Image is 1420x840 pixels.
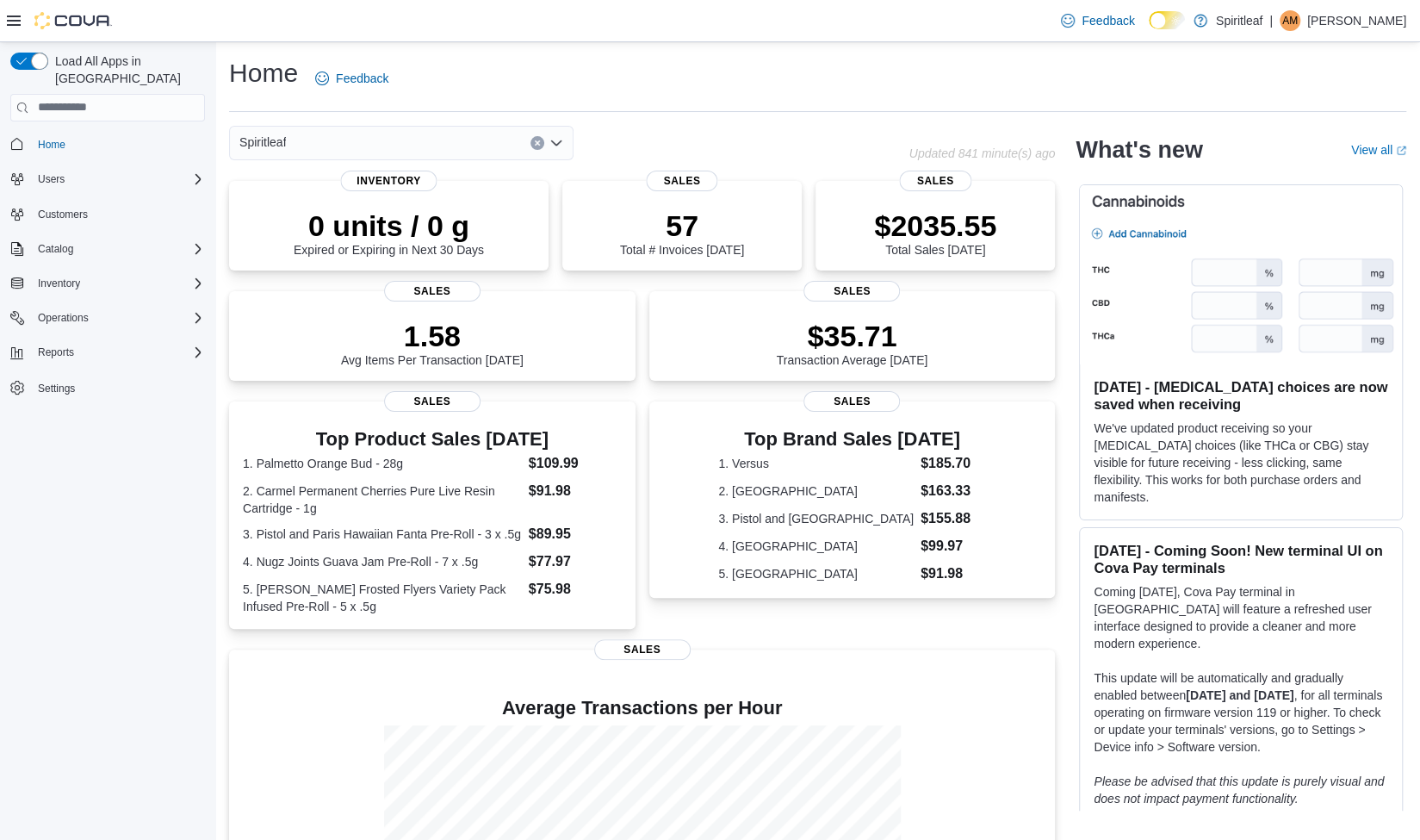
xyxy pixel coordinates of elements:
dd: $77.97 [529,551,622,572]
span: Reports [31,342,205,363]
button: Settings [3,375,212,400]
button: Clear input [530,136,544,150]
span: Operations [38,311,89,325]
dd: $89.95 [529,524,622,544]
dd: $109.99 [529,453,622,474]
span: AM [1282,10,1298,31]
dd: $75.98 [529,579,622,600]
div: Avg Items Per Transaction [DATE] [341,319,524,367]
span: Customers [38,208,88,221]
div: Ayman M [1280,10,1300,31]
span: Inventory [341,171,437,191]
dt: 1. Palmetto Orange Bud - 28g [243,455,522,472]
img: Cova [34,12,112,29]
p: Spiritleaf [1216,10,1262,31]
button: Open list of options [549,136,563,150]
button: Inventory [31,273,87,294]
button: Catalog [31,239,80,259]
p: $35.71 [777,319,928,353]
p: This update will be automatically and gradually enabled between , for all terminals operating on ... [1094,669,1388,756]
h3: Top Product Sales [DATE] [243,429,622,450]
dd: $185.70 [921,453,986,474]
button: Operations [31,308,96,328]
span: Load All Apps in [GEOGRAPHIC_DATA] [48,53,205,87]
span: Inventory [38,277,80,290]
h3: [DATE] - [MEDICAL_DATA] choices are now saved when receiving [1094,378,1388,413]
h3: [DATE] - Coming Soon! New terminal UI on Cova Pay terminals [1094,542,1388,576]
span: Dark Mode [1149,29,1150,30]
p: Coming [DATE], Cova Pay terminal in [GEOGRAPHIC_DATA] will feature a refreshed user interface des... [1094,583,1388,652]
span: Sales [646,171,717,191]
span: Home [38,138,65,152]
p: We've updated product receiving so your [MEDICAL_DATA] choices (like THCa or CBG) stay visible fo... [1094,420,1388,506]
nav: Complex example [10,125,205,445]
dd: $155.88 [921,508,986,529]
button: Catalog [3,237,212,261]
a: Feedback [308,61,395,96]
em: Please be advised that this update is purely visual and does not impact payment functionality. [1094,775,1384,806]
dd: $91.98 [529,481,622,501]
dt: 3. Pistol and [GEOGRAPHIC_DATA] [718,510,914,527]
input: Dark Mode [1149,11,1185,29]
div: Total Sales [DATE] [874,208,996,257]
button: Users [3,167,212,191]
p: | [1269,10,1273,31]
a: View allExternal link [1351,143,1406,157]
button: Operations [3,306,212,330]
svg: External link [1396,146,1406,156]
p: [PERSON_NAME] [1307,10,1406,31]
p: Updated 841 minute(s) ago [909,146,1056,160]
p: $2035.55 [874,208,996,243]
span: Users [31,169,205,190]
span: Operations [31,308,205,328]
span: Sales [899,171,970,191]
span: Customers [31,203,205,225]
dt: 5. [PERSON_NAME] Frosted Flyers Variety Pack Infused Pre-Roll - 5 x .5g [243,581,522,615]
span: Sales [384,391,481,412]
dd: $163.33 [921,481,986,501]
button: Reports [3,340,212,364]
div: Total # Invoices [DATE] [620,208,744,257]
span: Feedback [1082,12,1134,29]
span: Sales [803,391,900,412]
button: Users [31,169,71,190]
span: Spiritleaf [239,132,286,152]
span: Sales [803,281,900,302]
span: Settings [38,382,75,395]
h3: Top Brand Sales [DATE] [718,429,985,450]
dd: $99.97 [921,536,986,557]
span: Inventory [31,273,205,294]
dd: $91.98 [921,563,986,584]
dt: 4. Nugz Joints Guava Jam Pre-Roll - 7 x .5g [243,553,522,570]
span: Home [31,134,205,155]
strong: [DATE] and [DATE] [1186,688,1293,702]
span: Users [38,172,65,186]
span: Reports [38,345,74,359]
a: Feedback [1054,3,1141,38]
dt: 5. [GEOGRAPHIC_DATA] [718,565,914,582]
button: Reports [31,342,81,363]
div: Expired or Expiring in Next 30 Days [294,208,484,257]
h2: What's new [1076,136,1202,164]
dt: 2. [GEOGRAPHIC_DATA] [718,482,914,500]
span: Catalog [31,239,205,259]
div: Transaction Average [DATE] [777,319,928,367]
span: Settings [31,376,205,398]
p: 57 [620,208,744,243]
dt: 3. Pistol and Paris Hawaiian Fanta Pre-Roll - 3 x .5g [243,526,522,543]
span: Feedback [336,70,388,87]
span: Sales [594,639,691,660]
button: Home [3,132,212,157]
a: Customers [31,204,95,225]
dt: 1. Versus [718,455,914,472]
button: Inventory [3,271,212,296]
h1: Home [229,56,298,90]
a: Home [31,134,72,155]
a: Settings [31,378,82,399]
dt: 2. Carmel Permanent Cherries Pure Live Resin Cartridge - 1g [243,482,522,517]
span: Sales [384,281,481,302]
h4: Average Transactions per Hour [243,698,1041,719]
p: 0 units / 0 g [294,208,484,243]
dt: 4. [GEOGRAPHIC_DATA] [718,538,914,555]
button: Customers [3,202,212,227]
